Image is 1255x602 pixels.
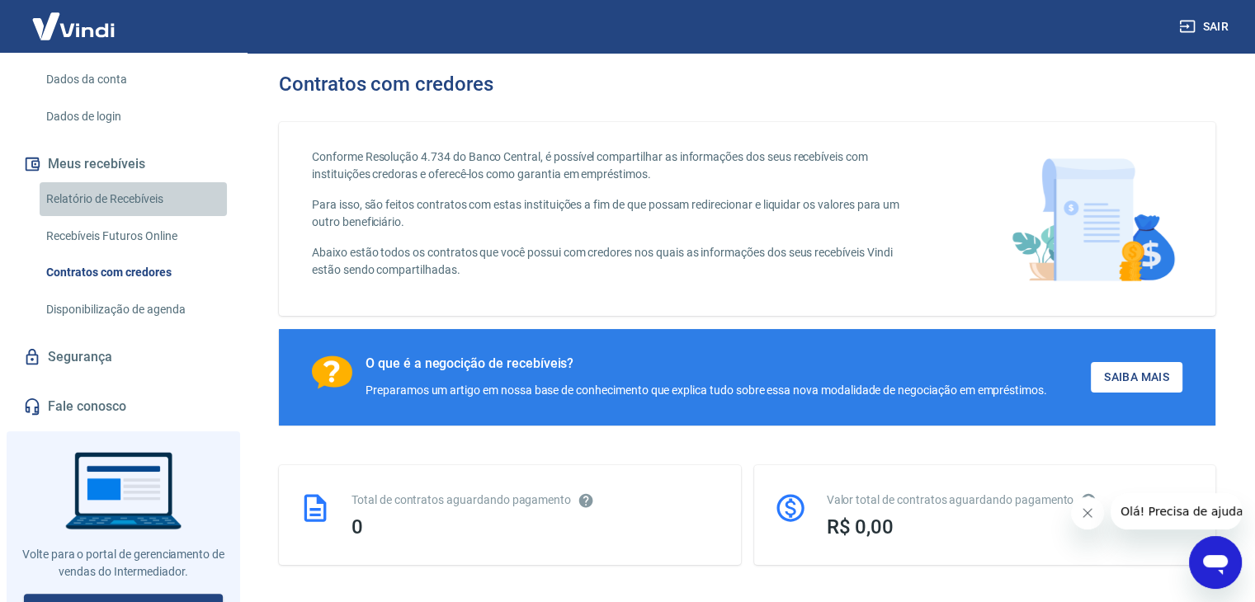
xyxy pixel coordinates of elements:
a: Dados da conta [40,63,227,96]
a: Saiba Mais [1091,362,1182,393]
div: Total de contratos aguardando pagamento [351,491,721,509]
a: Relatório de Recebíveis [40,182,227,216]
a: Fale conosco [20,388,227,425]
h3: Contratos com credores [279,73,493,96]
div: Valor total de contratos aguardando pagamento [827,491,1196,509]
svg: O valor comprometido não se refere a pagamentos pendentes na Vindi e sim como garantia a outras i... [1080,492,1097,509]
button: Sair [1176,12,1235,42]
iframe: Mensagem da empresa [1111,493,1242,529]
img: Vindi [20,1,127,51]
a: Contratos com credores [40,256,227,289]
img: Ícone com um ponto de interrogação. [312,355,352,389]
iframe: Fechar mensagem [1071,496,1104,529]
a: Segurança [20,339,227,375]
span: Olá! Precisa de ajuda? [10,12,139,25]
iframe: Botão para abrir a janela de mensagens [1189,536,1242,589]
img: main-image.9f1869c469d712ad33ce.png [1003,148,1182,289]
span: R$ 0,00 [827,515,894,539]
svg: Esses contratos não se referem à Vindi, mas sim a outras instituições. [578,492,594,509]
a: Disponibilização de agenda [40,293,227,327]
p: Para isso, são feitos contratos com estas instituições a fim de que possam redirecionar e liquida... [312,196,922,231]
div: Preparamos um artigo em nossa base de conhecimento que explica tudo sobre essa nova modalidade de... [366,382,1047,399]
p: Conforme Resolução 4.734 do Banco Central, é possível compartilhar as informações dos seus recebí... [312,148,922,183]
a: Recebíveis Futuros Online [40,219,227,253]
div: 0 [351,515,721,539]
button: Meus recebíveis [20,146,227,182]
p: Abaixo estão todos os contratos que você possui com credores nos quais as informações dos seus re... [312,244,922,279]
div: O que é a negocição de recebíveis? [366,355,1047,372]
a: Dados de login [40,100,227,134]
